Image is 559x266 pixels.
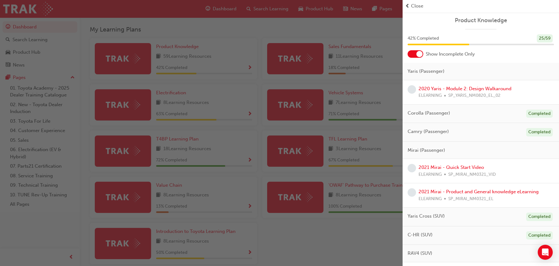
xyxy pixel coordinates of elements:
[419,165,484,170] a: 2021 Mirai - Quick Start Video
[405,2,410,10] span: prev-icon
[419,171,442,178] span: ELEARNING
[408,110,450,117] span: Corolla (Passenger)
[411,2,423,10] span: Close
[408,85,416,94] span: learningRecordVerb_NONE-icon
[408,164,416,172] span: learningRecordVerb_NONE-icon
[405,2,556,10] button: prev-iconClose
[419,195,442,203] span: ELEARNING
[448,92,501,99] span: SP_YARIS_NM0820_EL_02
[526,110,553,118] div: Completed
[426,51,475,58] span: Show Incomplete Only
[408,35,439,42] span: 42 % Completed
[448,195,493,203] span: SP_MIRAI_NM0321_EL
[408,250,432,257] span: RAV4 (SUV)
[419,92,442,99] span: ELEARNING
[408,147,445,154] span: Mirai (Passenger)
[408,128,449,135] span: Camry (Passenger)
[537,34,553,43] div: 25 / 59
[419,86,511,91] a: 2020 Yaris - Module 2: Design Walkaround
[408,17,554,24] a: Product Knowledge
[526,213,553,221] div: Completed
[408,68,445,75] span: Yaris (Passenger)
[526,128,553,136] div: Completed
[419,189,539,195] a: 2021 Mirai - Product and General knowledge eLearning
[538,245,553,260] div: Open Intercom Messenger
[408,231,433,239] span: C-HR (SUV)
[448,171,496,178] span: SP_MIRAI_NM0321_VID
[408,213,445,220] span: Yaris Cross (SUV)
[526,231,553,240] div: Completed
[408,188,416,197] span: learningRecordVerb_NONE-icon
